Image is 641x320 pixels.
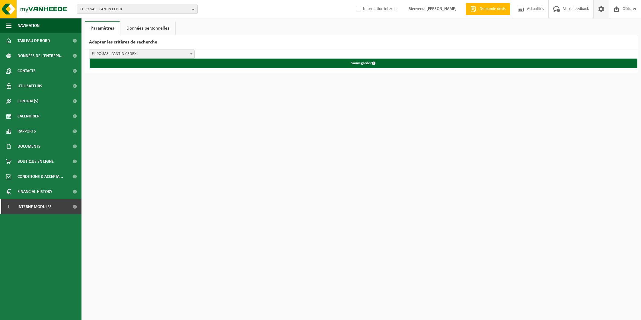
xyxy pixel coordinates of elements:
[18,154,54,169] span: Boutique en ligne
[77,5,198,14] button: FLIPO SAS - PANTIN CEDEX
[18,169,63,184] span: Conditions d'accepta...
[18,63,36,78] span: Contacts
[18,94,38,109] span: Contrat(s)
[18,48,64,63] span: Données de l'entrepr...
[18,109,40,124] span: Calendrier
[18,139,40,154] span: Documents
[85,35,638,50] h2: Adapter les critères de recherche
[355,5,397,14] label: Information interne
[89,50,194,58] span: FLIPO SAS - PANTIN CEDEX
[85,21,120,35] a: Paramètres
[18,184,52,199] span: Financial History
[120,21,175,35] a: Données personnelles
[89,50,195,59] span: FLIPO SAS - PANTIN CEDEX
[426,7,457,11] strong: [PERSON_NAME]
[18,78,42,94] span: Utilisateurs
[18,33,50,48] span: Tableau de bord
[18,18,40,33] span: Navigation
[90,59,637,68] button: Sauvegarder
[80,5,190,14] span: FLIPO SAS - PANTIN CEDEX
[6,199,11,214] span: I
[478,6,507,12] span: Demande devis
[18,199,52,214] span: Interne modules
[18,124,36,139] span: Rapports
[466,3,510,15] a: Demande devis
